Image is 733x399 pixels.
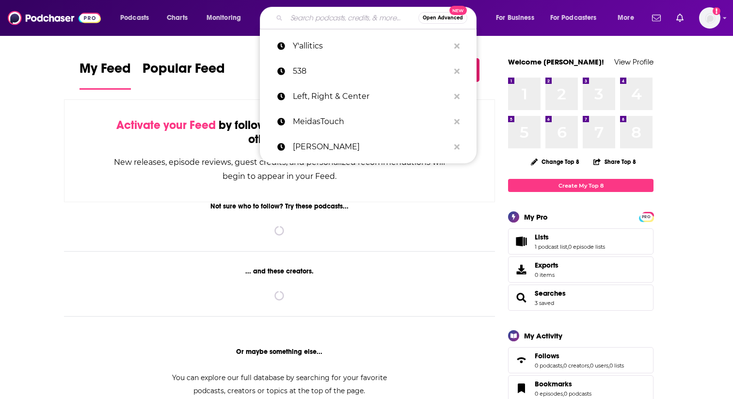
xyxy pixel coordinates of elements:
[648,10,665,26] a: Show notifications dropdown
[589,362,590,369] span: ,
[535,233,549,241] span: Lists
[113,10,161,26] button: open menu
[260,134,477,160] a: [PERSON_NAME]
[260,33,477,59] a: Y'allitics
[563,362,589,369] a: 0 creators
[608,362,609,369] span: ,
[489,10,546,26] button: open menu
[672,10,687,26] a: Show notifications dropdown
[200,10,254,26] button: open menu
[593,152,637,171] button: Share Top 8
[508,285,653,311] span: Searches
[524,212,548,222] div: My Pro
[640,213,652,221] span: PRO
[260,59,477,84] a: 538
[293,33,449,59] p: Y'allitics
[511,235,531,248] a: Lists
[113,118,446,146] div: by following Podcasts, Creators, Lists, and other Users!
[143,60,225,82] span: Popular Feed
[511,353,531,367] a: Follows
[64,202,495,210] div: Not sure who to follow? Try these podcasts...
[160,371,398,398] div: You can explore our full database by searching for your favorite podcasts, creators or topics at ...
[64,348,495,356] div: Or maybe something else...
[535,233,605,241] a: Lists
[562,362,563,369] span: ,
[293,59,449,84] p: 538
[525,156,585,168] button: Change Top 8
[535,261,558,270] span: Exports
[269,7,486,29] div: Search podcasts, credits, & more...
[113,155,446,183] div: New releases, episode reviews, guest credits, and personalized recommendations will begin to appe...
[535,351,624,360] a: Follows
[80,60,131,90] a: My Feed
[167,11,188,25] span: Charts
[544,10,611,26] button: open menu
[260,84,477,109] a: Left, Right & Center
[508,347,653,373] span: Follows
[535,390,563,397] a: 0 episodes
[564,390,591,397] a: 0 podcasts
[449,6,467,15] span: New
[418,12,467,24] button: Open AdvancedNew
[293,109,449,134] p: MeidasTouch
[563,390,564,397] span: ,
[116,118,216,132] span: Activate your Feed
[160,10,193,26] a: Charts
[535,362,562,369] a: 0 podcasts
[508,57,604,66] a: Welcome [PERSON_NAME]!
[143,60,225,90] a: Popular Feed
[511,382,531,395] a: Bookmarks
[287,10,418,26] input: Search podcasts, credits, & more...
[590,362,608,369] a: 0 users
[699,7,720,29] button: Show profile menu
[8,9,101,27] img: Podchaser - Follow, Share and Rate Podcasts
[535,289,566,298] a: Searches
[699,7,720,29] img: User Profile
[508,179,653,192] a: Create My Top 8
[508,256,653,283] a: Exports
[568,243,605,250] a: 0 episode lists
[618,11,634,25] span: More
[508,228,653,255] span: Lists
[535,271,558,278] span: 0 items
[293,84,449,109] p: Left, Right & Center
[535,243,567,250] a: 1 podcast list
[713,7,720,15] svg: Add a profile image
[699,7,720,29] span: Logged in as samharazin
[524,331,562,340] div: My Activity
[609,362,624,369] a: 0 lists
[423,16,463,20] span: Open Advanced
[535,300,554,306] a: 3 saved
[535,351,559,360] span: Follows
[511,291,531,304] a: Searches
[207,11,241,25] span: Monitoring
[567,243,568,250] span: ,
[293,134,449,160] p: Kara swisher
[614,57,653,66] a: View Profile
[535,380,591,388] a: Bookmarks
[64,267,495,275] div: ... and these creators.
[496,11,534,25] span: For Business
[535,380,572,388] span: Bookmarks
[120,11,149,25] span: Podcasts
[511,263,531,276] span: Exports
[80,60,131,82] span: My Feed
[640,213,652,220] a: PRO
[550,11,597,25] span: For Podcasters
[260,109,477,134] a: MeidasTouch
[611,10,646,26] button: open menu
